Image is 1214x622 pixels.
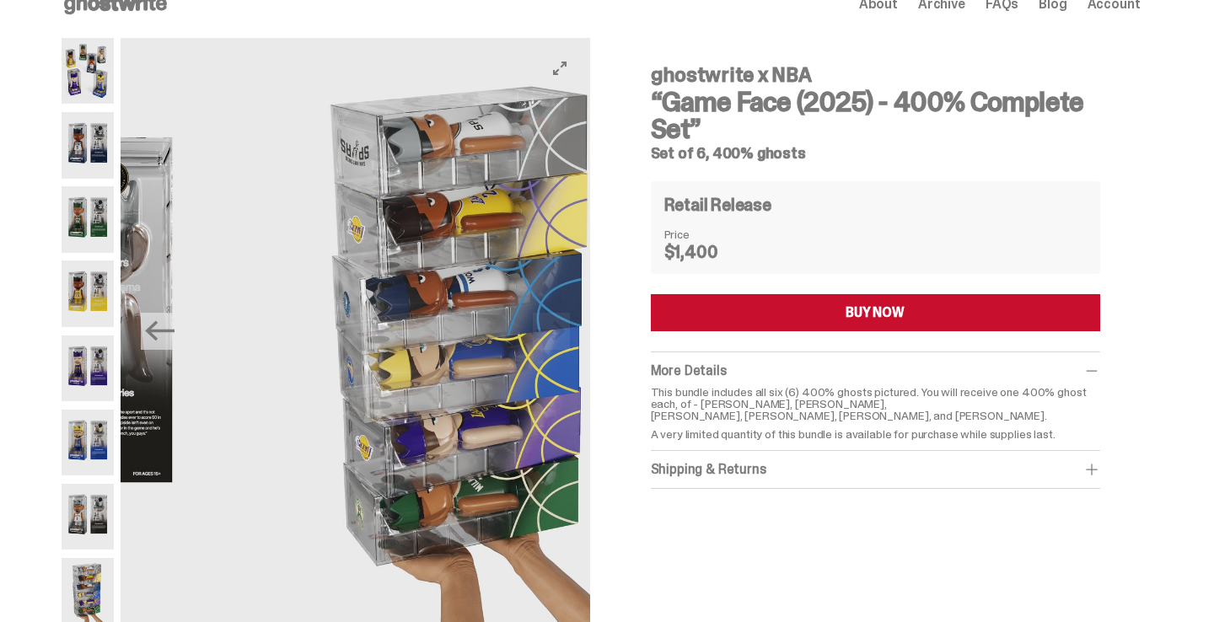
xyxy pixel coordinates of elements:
[651,65,1100,85] h4: ghostwrite x NBA
[651,386,1100,421] p: This bundle includes all six (6) 400% ghosts pictured. You will receive one 400% ghost each, of -...
[664,228,749,240] dt: Price
[62,186,115,252] img: NBA-400-HG-Giannis.png
[550,58,570,78] button: View full-screen
[62,38,115,104] img: NBA-400-HG-Main.png
[651,362,727,379] span: More Details
[62,260,115,326] img: NBA-400-HG%20Bron.png
[846,306,905,319] div: BUY NOW
[651,88,1100,142] h3: “Game Face (2025) - 400% Complete Set”
[664,244,749,260] dd: $1,400
[664,196,771,213] h4: Retail Release
[651,294,1100,331] button: BUY NOW
[651,146,1100,161] h5: Set of 6, 400% ghosts
[62,410,115,475] img: NBA-400-HG-Steph.png
[62,484,115,550] img: NBA-400-HG-Wemby.png
[651,461,1100,478] div: Shipping & Returns
[141,313,178,350] button: Previous
[62,335,115,401] img: NBA-400-HG-Luka.png
[651,428,1100,440] p: A very limited quantity of this bundle is available for purchase while supplies last.
[62,112,115,178] img: NBA-400-HG-Ant.png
